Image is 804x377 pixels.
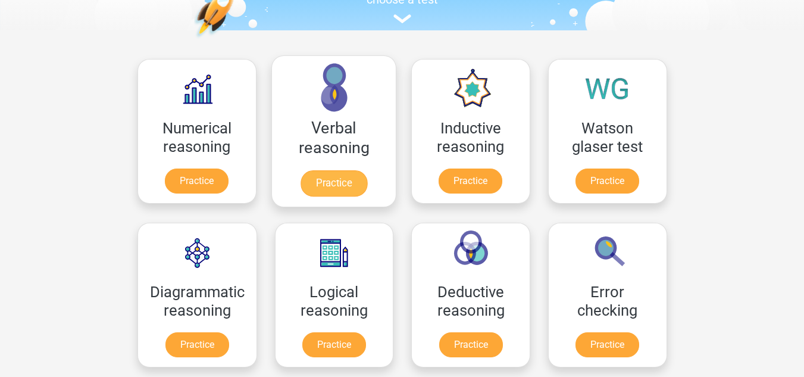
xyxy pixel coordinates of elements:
[393,14,411,23] img: assessment
[439,332,503,357] a: Practice
[575,169,639,194] a: Practice
[302,332,366,357] a: Practice
[300,170,367,197] a: Practice
[165,332,229,357] a: Practice
[439,169,502,194] a: Practice
[575,332,639,357] a: Practice
[165,169,229,194] a: Practice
